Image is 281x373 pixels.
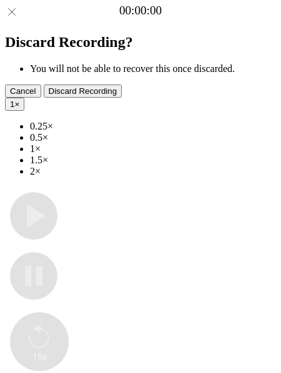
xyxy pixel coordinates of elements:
[30,63,276,74] li: You will not be able to recover this once discarded.
[30,143,276,155] li: 1×
[44,84,122,98] button: Discard Recording
[30,166,276,177] li: 2×
[5,34,276,51] h2: Discard Recording?
[5,84,41,98] button: Cancel
[10,100,14,109] span: 1
[30,132,276,143] li: 0.5×
[5,98,24,111] button: 1×
[30,155,276,166] li: 1.5×
[30,121,276,132] li: 0.25×
[119,4,162,18] a: 00:00:00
